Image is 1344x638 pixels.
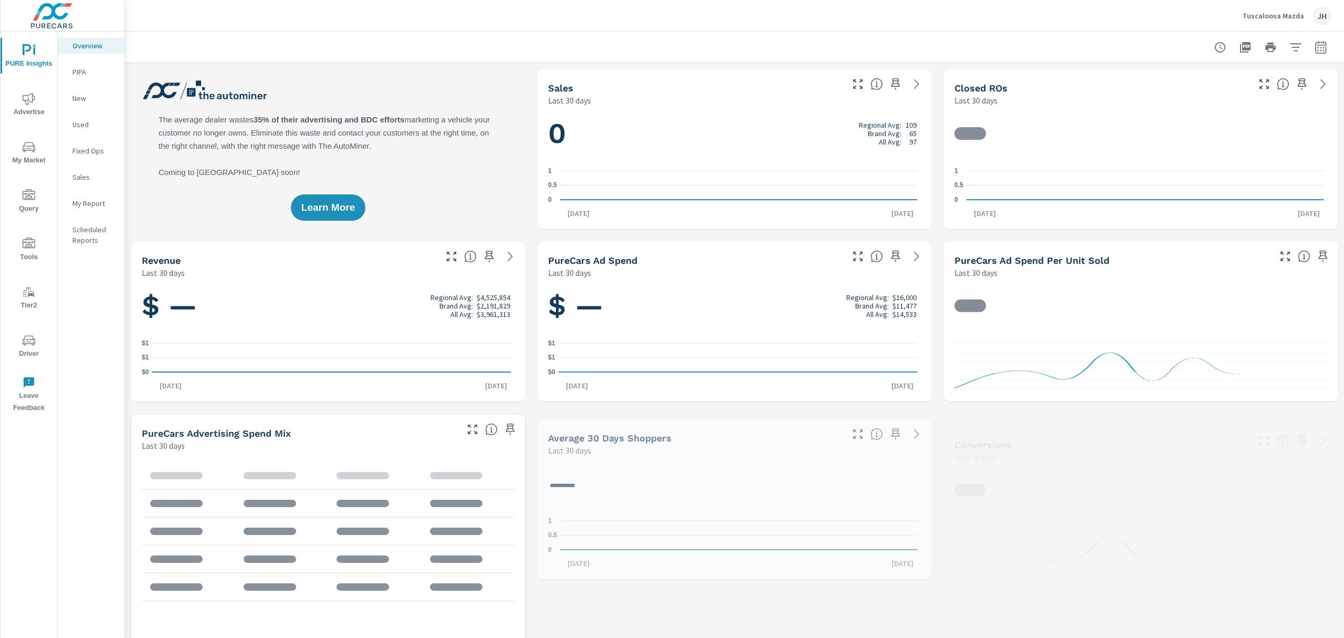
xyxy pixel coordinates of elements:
[1298,250,1310,263] span: Average cost of advertising per each vehicle sold at the dealer over the selected date range. The...
[1290,208,1327,219] p: [DATE]
[1260,37,1281,58] button: Print Report
[464,421,481,438] button: Make Fullscreen
[58,38,124,54] div: Overview
[884,558,921,569] p: [DATE]
[1310,37,1331,58] button: Select Date Range
[72,146,116,156] p: Fixed Ops
[906,121,917,129] p: 109
[879,138,901,146] p: All Avg:
[142,288,514,324] h1: $ —
[870,250,883,263] span: Total cost of media for all PureCars channels for the selected dealership group over the selected...
[1294,76,1310,92] span: Save this to your personalized report
[548,287,921,323] h1: $ —
[887,248,904,265] span: Save this to your personalized report
[559,380,595,391] p: [DATE]
[72,67,116,77] p: PIPA
[1315,248,1331,265] span: Save this to your personalized report
[909,129,917,138] p: 65
[4,44,54,70] span: PURE Insights
[954,266,997,279] p: Last 30 days
[142,439,185,452] p: Last 30 days
[908,76,925,92] a: See more details in report
[142,255,181,266] h5: Revenue
[884,208,921,219] p: [DATE]
[301,203,355,212] span: Learn More
[58,143,124,159] div: Fixed Ops
[548,339,555,347] text: $1
[478,380,514,391] p: [DATE]
[72,119,116,130] p: Used
[1285,37,1306,58] button: Apply Filters
[58,195,124,211] div: My Report
[450,310,473,318] p: All Avg:
[4,141,54,167] span: My Market
[908,426,925,443] a: See more details in report
[859,121,901,129] p: Regional Avg:
[548,368,555,376] text: $0
[855,301,889,310] p: Brand Avg:
[868,129,901,138] p: Brand Avg:
[870,78,883,90] span: Number of vehicles sold by the dealership over the selected date range. [Source: This data is sou...
[142,368,149,376] text: $0
[477,302,510,310] p: $2,191,829
[4,189,54,215] span: Query
[548,196,552,203] text: 0
[967,208,1003,219] p: [DATE]
[954,255,1109,266] h5: PureCars Ad Spend Per Unit Sold
[548,266,591,279] p: Last 30 days
[548,354,555,361] text: $1
[954,439,1012,450] h5: Conversions
[954,196,958,203] text: 0
[560,208,597,219] p: [DATE]
[464,250,477,263] span: Total sales revenue over the selected date range. [Source: This data is sourced from the dealer’s...
[1294,433,1310,449] span: Save this to your personalized report
[439,302,473,310] p: Brand Avg:
[849,76,866,92] button: Make Fullscreen
[477,293,510,302] p: $4,525,854
[892,301,917,310] p: $11,477
[866,310,889,318] p: All Avg:
[548,466,921,501] h1: —
[72,172,116,182] p: Sales
[548,255,637,266] h5: PureCars Ad Spend
[954,182,963,189] text: 0.5
[954,451,997,464] p: Last 30 days
[142,339,149,347] text: $1
[4,334,54,360] span: Driver
[477,310,510,318] p: $3,961,313
[548,116,921,151] h1: 0
[548,546,552,553] text: 0
[4,92,54,118] span: Advertise
[1256,433,1273,449] button: Make Fullscreen
[909,138,917,146] p: 97
[58,117,124,132] div: Used
[849,426,866,443] button: Make Fullscreen
[548,532,557,539] text: 0.5
[142,428,291,439] h5: PureCars Advertising Spend Mix
[443,248,460,265] button: Make Fullscreen
[548,94,591,107] p: Last 30 days
[1277,248,1294,265] button: Make Fullscreen
[954,94,997,107] p: Last 30 days
[892,310,917,318] p: $14,533
[481,248,498,265] span: Save this to your personalized report
[892,293,917,301] p: $16,000
[548,182,557,189] text: 0.5
[1277,78,1289,90] span: Number of Repair Orders Closed by the selected dealership group over the selected time range. [So...
[560,558,597,569] p: [DATE]
[1315,76,1331,92] a: See more details in report
[1256,76,1273,92] button: Make Fullscreen
[291,194,365,221] button: Learn More
[548,517,552,524] text: 1
[4,238,54,263] span: Tools
[1277,435,1289,447] span: The number of dealer-specified goals completed by a visitor. [Source: This data is provided by th...
[548,167,552,174] text: 1
[548,433,671,444] h5: Average 30 Days Shoppers
[142,266,185,279] p: Last 30 days
[846,293,889,301] p: Regional Avg:
[4,376,54,414] span: Leave Feedback
[1312,6,1331,25] div: JH
[502,421,519,438] span: Save this to your personalized report
[72,198,116,209] p: My Report
[884,380,921,391] p: [DATE]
